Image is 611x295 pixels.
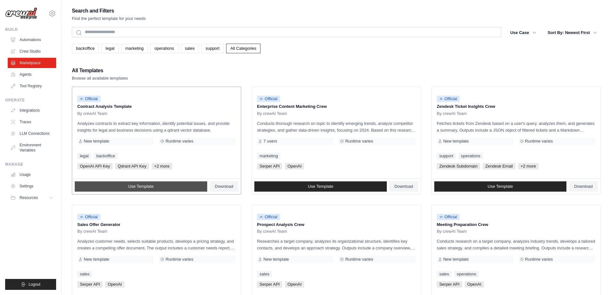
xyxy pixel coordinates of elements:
[5,98,56,103] div: Operate
[574,184,593,189] span: Download
[257,120,415,134] p: Conducts thorough research on topic to identify emerging trends, analyze competitor strategies, a...
[437,163,480,169] span: Zendesk Subdomain
[105,281,124,288] span: OpenAI
[5,7,37,20] img: Logo
[5,279,56,290] button: Logout
[77,120,236,134] p: Analyzes contracts to extract key information, identify potential issues, and provide insights fo...
[257,271,272,277] a: sales
[454,271,479,277] a: operations
[506,27,540,39] button: Use Case
[257,281,282,288] span: Serper API
[437,221,595,228] p: Meeting Preparation Crew
[458,153,483,159] a: operations
[84,139,109,144] span: New template
[115,163,149,169] span: Qdrant API Key
[77,221,236,228] p: Sales Offer Generator
[8,117,56,127] a: Traces
[437,103,595,110] p: Zendesk Ticket Insights Crew
[443,139,469,144] span: New template
[29,282,40,287] span: Logout
[257,238,415,251] p: Researches a target company, analyzes its organizational structure, identifies key contacts, and ...
[128,184,154,189] span: Use Template
[181,44,199,53] a: sales
[437,96,460,102] span: Official
[285,281,304,288] span: OpenAI
[308,184,333,189] span: Use Template
[437,120,595,134] p: Fetches tickets from Zendesk based on a user's query, analyzes them, and generates a summary. Out...
[8,35,56,45] a: Automations
[257,111,287,116] span: By crewAI Team
[72,66,128,75] h2: All Templates
[434,181,567,192] a: Use Template
[254,181,387,192] a: Use Template
[257,229,287,234] span: By crewAI Team
[77,229,107,234] span: By crewAI Team
[488,184,513,189] span: Use Template
[345,139,373,144] span: Runtime varies
[5,27,56,32] div: Build
[8,128,56,139] a: LLM Connections
[20,195,38,200] span: Resources
[77,271,92,277] a: sales
[544,27,601,39] button: Sort By: Newest First
[215,184,233,189] span: Download
[437,271,452,277] a: sales
[483,163,515,169] span: Zendesk Email
[101,44,118,53] a: legal
[77,111,107,116] span: By crewAI Team
[72,44,99,53] a: backoffice
[5,162,56,167] div: Manage
[84,257,109,262] span: New template
[525,257,553,262] span: Runtime varies
[8,46,56,56] a: Crew Studio
[8,181,56,191] a: Settings
[77,96,100,102] span: Official
[77,103,236,110] p: Contract Analysis Template
[152,163,172,169] span: +2 more
[437,153,456,159] a: support
[437,229,467,234] span: By crewAI Team
[8,169,56,180] a: Usage
[437,281,462,288] span: Serper API
[389,181,418,192] a: Download
[285,163,304,169] span: OpenAI
[257,153,280,159] a: marketing
[8,81,56,91] a: Tool Registry
[437,214,460,220] span: Official
[72,75,128,82] p: Browse all available templates
[263,257,289,262] span: New template
[345,257,373,262] span: Runtime varies
[437,238,595,251] p: Conducts research on a target company, analyzes industry trends, develops a tailored sales strate...
[72,6,146,15] h2: Search and Filters
[518,163,539,169] span: +2 more
[525,139,553,144] span: Runtime varies
[8,105,56,116] a: Integrations
[257,103,415,110] p: Enterprise Content Marketing Crew
[465,281,484,288] span: OpenAI
[75,181,207,192] a: Use Template
[210,181,239,192] a: Download
[121,44,148,53] a: marketing
[77,281,103,288] span: Serper API
[257,96,280,102] span: Official
[72,15,146,22] p: Find the perfect template for your needs
[8,58,56,68] a: Marketplace
[395,184,413,189] span: Download
[437,111,467,116] span: By crewAI Team
[150,44,178,53] a: operations
[77,153,91,159] a: legal
[201,44,224,53] a: support
[257,221,415,228] p: Prospect Analysis Crew
[8,69,56,80] a: Agents
[165,257,193,262] span: Runtime varies
[77,238,236,251] p: Analyzes customer needs, selects suitable products, develops a pricing strategy, and creates a co...
[226,44,260,53] a: All Categories
[77,214,100,220] span: Official
[77,163,113,169] span: OpenAI API Key
[443,257,469,262] span: New template
[257,214,280,220] span: Official
[8,140,56,155] a: Environment Variables
[257,163,282,169] span: Serper API
[263,139,277,144] span: 7 users
[94,153,117,159] a: backoffice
